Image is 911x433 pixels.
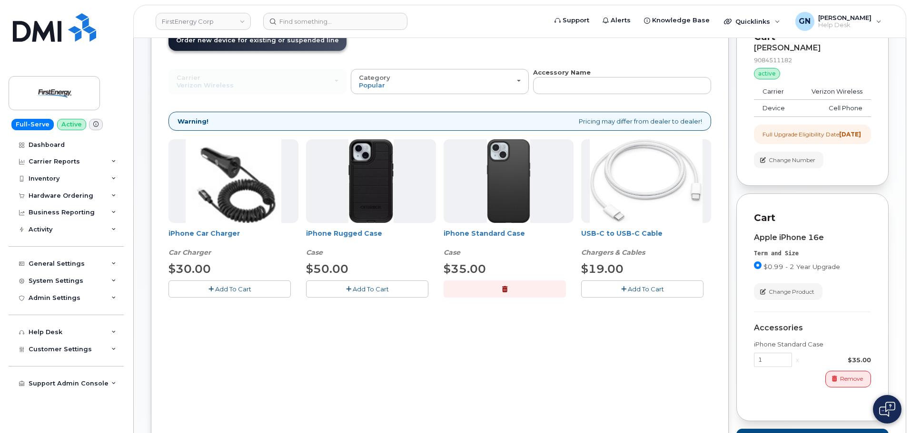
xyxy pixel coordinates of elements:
button: Add To Cart [581,280,703,297]
a: Support [548,11,596,30]
div: 9084511182 [754,56,871,64]
div: active [754,68,780,79]
span: [PERSON_NAME] [818,14,871,21]
a: iPhone Standard Case [444,229,525,238]
div: iPhone Car Charger [168,229,298,257]
div: USB-C to USB-C Cable [581,229,711,257]
div: $35.00 [803,356,871,365]
td: Cell Phone [797,100,871,117]
img: Defender.jpg [348,139,394,223]
span: Add To Cart [353,285,389,293]
p: Cart [754,211,871,225]
div: Apple iPhone 16e [754,233,871,242]
a: Alerts [596,11,637,30]
a: iPhone Car Charger [168,229,240,238]
strong: [DATE] [839,131,861,138]
span: Add To Cart [628,285,664,293]
a: iPhone Rugged Case [306,229,382,238]
button: Change Number [754,152,823,168]
em: Case [444,248,460,257]
div: Pricing may differ from dealer to dealer! [168,112,711,131]
span: $30.00 [168,262,211,276]
span: GN [799,16,811,27]
a: Knowledge Base [637,11,716,30]
span: Add To Cart [215,285,251,293]
a: USB-C to USB-C Cable [581,229,663,238]
div: iPhone Standard Case [444,229,574,257]
img: USB-C.jpg [590,139,703,223]
div: Accessories [754,324,871,332]
span: Knowledge Base [652,16,710,25]
img: Symmetry.jpg [487,139,530,223]
span: $35.00 [444,262,486,276]
span: $50.00 [306,262,348,276]
div: iPhone Rugged Case [306,229,436,257]
em: Car Charger [168,248,211,257]
input: $0.99 - 2 Year Upgrade [754,261,762,269]
span: Quicklinks [735,18,770,25]
button: Add To Cart [306,280,428,297]
span: Category [359,74,390,81]
a: FirstEnergy Corp [156,13,251,30]
div: [PERSON_NAME] [754,44,871,52]
button: Remove [825,371,871,387]
span: Change Product [769,288,814,296]
strong: Warning! [178,117,208,126]
button: Change Product [754,283,822,300]
strong: Accessory Name [533,68,591,76]
span: Support [563,16,589,25]
span: Popular [359,81,385,89]
em: Case [306,248,323,257]
span: Help Desk [818,21,871,29]
button: Category Popular [351,69,529,94]
span: Alerts [611,16,631,25]
td: Verizon Wireless [797,83,871,100]
div: Quicklinks [717,12,787,31]
div: iPhone Standard Case [754,340,871,349]
span: Order new device for existing or suspended line [176,37,339,44]
div: Geoffrey Newport [789,12,888,31]
input: Find something... [263,13,407,30]
span: $19.00 [581,262,624,276]
span: Remove [840,375,863,383]
td: Carrier [754,83,797,100]
span: Change Number [769,156,815,164]
em: Chargers & Cables [581,248,645,257]
span: $0.99 - 2 Year Upgrade [763,263,840,270]
img: Open chat [879,402,895,417]
td: Device [754,100,797,117]
button: Add To Cart [168,280,291,297]
div: Term and Size [754,250,871,258]
div: x [792,356,803,365]
img: iphonesecg.jpg [186,139,281,223]
div: Full Upgrade Eligibility Date [762,130,861,138]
